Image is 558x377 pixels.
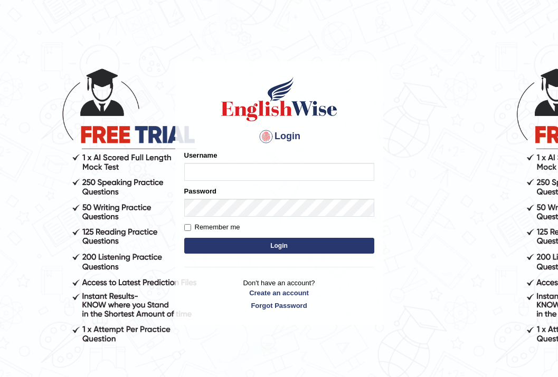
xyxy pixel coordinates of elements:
img: Logo of English Wise sign in for intelligent practice with AI [219,75,339,123]
a: Forgot Password [184,301,374,311]
label: Username [184,150,217,160]
input: Remember me [184,224,191,231]
button: Login [184,238,374,254]
label: Password [184,186,216,196]
label: Remember me [184,222,240,233]
a: Create an account [184,288,374,298]
p: Don't have an account? [184,278,374,311]
h4: Login [184,128,374,145]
